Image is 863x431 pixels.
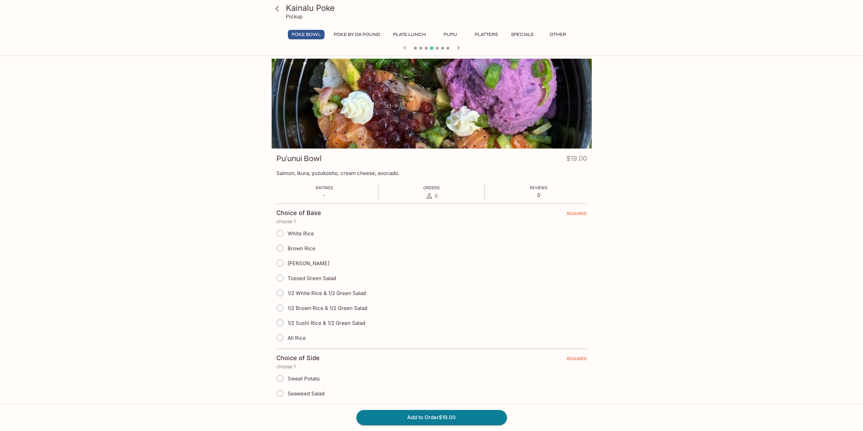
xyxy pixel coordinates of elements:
[471,30,502,39] button: Platters
[423,185,440,190] span: Orders
[276,153,322,164] h3: Pu'unui Bowl
[530,185,548,190] span: Reviews
[276,219,587,224] p: choose 1
[288,275,336,281] span: Tossed Green Salad
[276,354,320,362] h4: Choice of Side
[530,192,548,198] p: 0
[288,290,366,296] span: 1/2 White Rice & 1/2 Green Salad
[330,30,384,39] button: Poke By Da Pound
[286,13,302,20] p: Pickup
[276,170,587,176] p: Salmon, Ikura, yuzukosho, cream cheese, avocado.
[543,30,573,39] button: Other
[389,30,430,39] button: Plate Lunch
[567,211,587,219] span: REQUIRED
[288,335,306,341] span: All Rice
[435,193,438,199] span: 6
[566,153,587,166] h4: $19.00
[288,390,325,397] span: Seaweed Salad
[567,356,587,364] span: REQUIRED
[356,410,507,425] button: Add to Order$19.00
[288,230,314,237] span: White Rice
[507,30,537,39] button: Specials
[288,30,325,39] button: Poke Bowl
[286,3,589,13] h3: Kainalu Poke
[288,320,365,326] span: 1/2 Sushi Rice & 1/2 Green Salad
[316,185,333,190] span: Ratings
[288,305,367,311] span: 1/2 Brown Rice & 1/2 Green Salad
[288,245,315,252] span: Brown Rice
[435,30,466,39] button: Pupu
[276,209,321,217] h4: Choice of Base
[316,192,333,198] p: -
[272,59,592,149] div: Pu'unui Bowl
[288,375,320,382] span: Sweet Potato
[276,364,587,369] p: choose 1
[288,260,329,267] span: [PERSON_NAME]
